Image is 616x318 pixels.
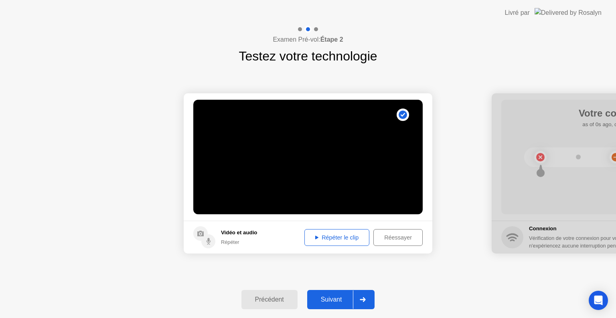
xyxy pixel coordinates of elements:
button: Répéter le clip [304,229,369,246]
div: Suivant [310,296,353,303]
button: Précédent [241,290,298,309]
div: Répéter le clip [307,234,367,241]
div: Réessayer [376,234,420,241]
div: Livré par [505,8,530,18]
h5: Vidéo et audio [221,229,257,237]
h4: Examen Pré-vol: [273,35,343,44]
img: Delivered by Rosalyn [535,8,602,17]
div: Précédent [244,296,295,303]
h1: Testez votre technologie [239,46,377,66]
div: Open Intercom Messenger [589,291,608,310]
button: Réessayer [373,229,423,246]
div: Répéter [221,238,257,246]
button: Suivant [307,290,375,309]
b: Étape 2 [320,36,343,43]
